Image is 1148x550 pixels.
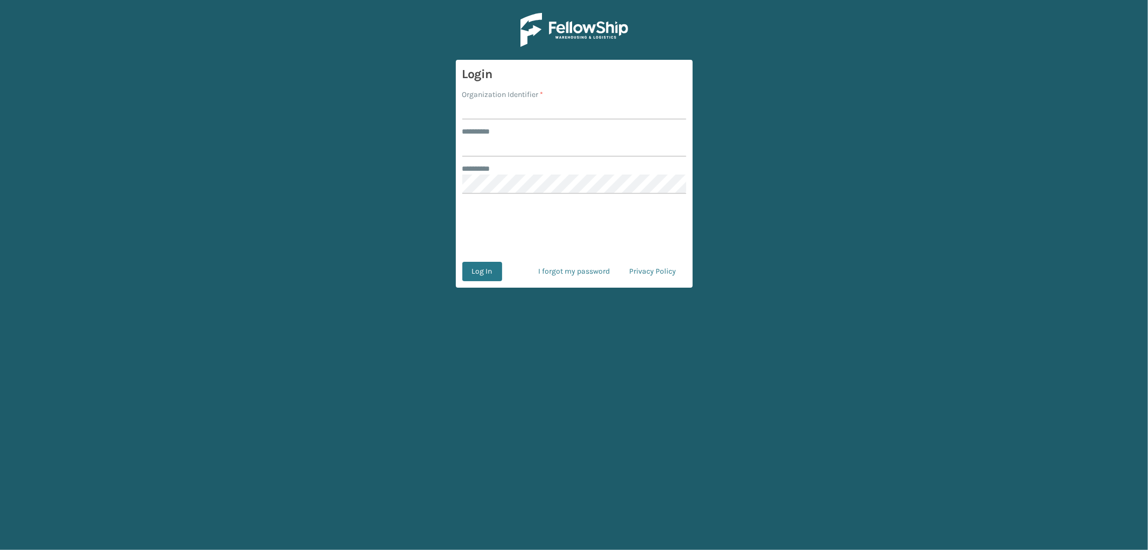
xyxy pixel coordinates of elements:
iframe: reCAPTCHA [492,207,656,249]
a: Privacy Policy [620,262,686,281]
label: Organization Identifier [462,89,544,100]
img: Logo [520,13,628,47]
a: I forgot my password [529,262,620,281]
button: Log In [462,262,502,281]
h3: Login [462,66,686,82]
